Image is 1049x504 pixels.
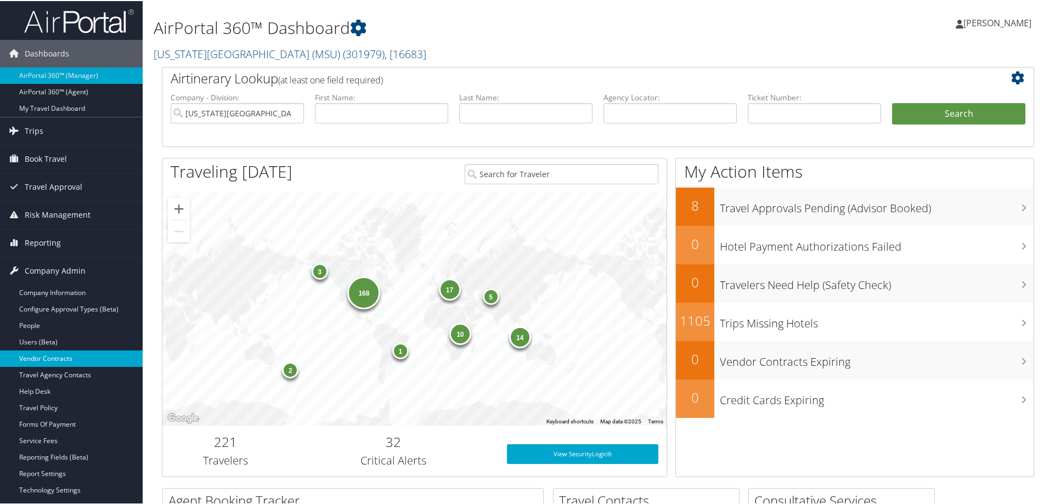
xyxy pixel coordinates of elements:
[720,194,1034,215] h3: Travel Approvals Pending (Advisor Booked)
[676,310,714,329] h2: 1105
[297,432,490,450] h2: 32
[648,417,663,423] a: Terms (opens in new tab)
[171,91,304,102] label: Company - Division:
[438,277,460,299] div: 17
[165,410,201,424] img: Google
[748,91,881,102] label: Ticket Number:
[311,262,328,279] div: 3
[676,387,714,406] h2: 0
[25,39,69,66] span: Dashboards
[720,233,1034,253] h3: Hotel Payment Authorizations Failed
[676,263,1034,302] a: 0Travelers Need Help (Safety Check)
[347,275,380,308] div: 168
[168,197,190,219] button: Zoom in
[676,340,1034,378] a: 0Vendor Contracts Expiring
[465,163,658,183] input: Search for Traveler
[297,452,490,467] h3: Critical Alerts
[392,342,409,358] div: 1
[25,228,61,256] span: Reporting
[676,159,1034,182] h1: My Action Items
[676,378,1034,417] a: 0Credit Cards Expiring
[459,91,593,102] label: Last Name:
[168,219,190,241] button: Zoom out
[482,287,499,304] div: 5
[676,234,714,252] h2: 0
[676,302,1034,340] a: 1105Trips Missing Hotels
[25,200,91,228] span: Risk Management
[956,5,1042,38] a: [PERSON_NAME]
[25,144,67,172] span: Book Travel
[720,309,1034,330] h3: Trips Missing Hotels
[449,321,471,343] div: 10
[154,15,746,38] h1: AirPortal 360™ Dashboard
[676,272,714,291] h2: 0
[720,386,1034,407] h3: Credit Cards Expiring
[676,225,1034,263] a: 0Hotel Payment Authorizations Failed
[154,46,426,60] a: [US_STATE][GEOGRAPHIC_DATA] (MSU)
[963,16,1031,28] span: [PERSON_NAME]
[24,7,134,33] img: airportal-logo.png
[165,410,201,424] a: Open this area in Google Maps (opens a new window)
[892,102,1025,124] button: Search
[343,46,385,60] span: ( 301979 )
[278,73,383,85] span: (at least one field required)
[25,172,82,200] span: Travel Approval
[600,417,641,423] span: Map data ©2025
[385,46,426,60] span: , [ 16683 ]
[604,91,737,102] label: Agency Locator:
[720,271,1034,292] h3: Travelers Need Help (Safety Check)
[507,443,658,463] a: View SecurityLogic®
[509,325,531,347] div: 14
[282,360,298,377] div: 2
[676,195,714,214] h2: 8
[171,159,292,182] h1: Traveling [DATE]
[25,256,86,284] span: Company Admin
[676,186,1034,225] a: 8Travel Approvals Pending (Advisor Booked)
[25,116,43,144] span: Trips
[546,417,594,424] button: Keyboard shortcuts
[315,91,448,102] label: First Name:
[676,349,714,367] h2: 0
[171,432,280,450] h2: 221
[171,68,953,87] h2: Airtinerary Lookup
[720,348,1034,369] h3: Vendor Contracts Expiring
[171,452,280,467] h3: Travelers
